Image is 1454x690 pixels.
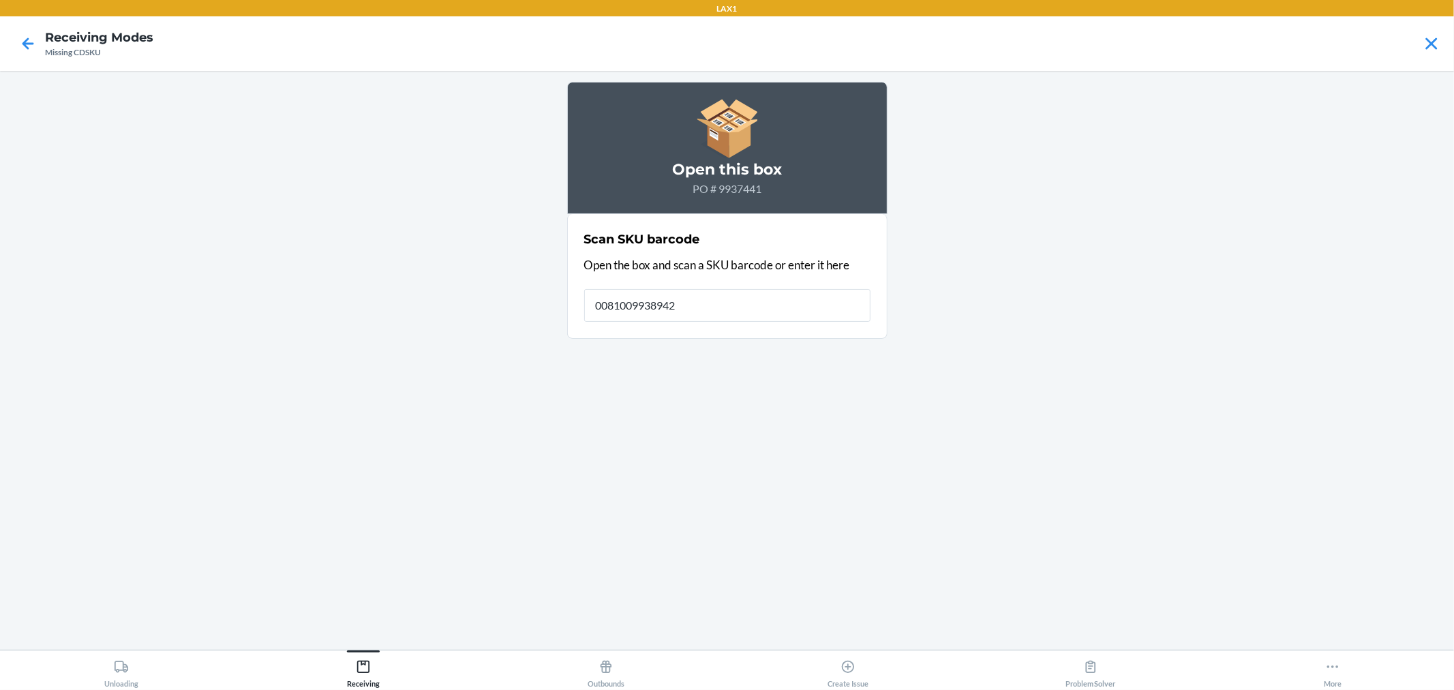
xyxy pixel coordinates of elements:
div: Unloading [104,654,138,688]
h2: Scan SKU barcode [584,230,700,248]
button: Create Issue [727,650,970,688]
p: LAX1 [717,3,738,15]
div: Outbounds [588,654,624,688]
h4: Receiving Modes [45,29,153,46]
input: Barcode [584,289,870,322]
h3: Open this box [584,159,870,181]
div: Create Issue [828,654,868,688]
div: Receiving [347,654,380,688]
button: Receiving [243,650,485,688]
div: Problem Solver [1065,654,1116,688]
div: More [1324,654,1342,688]
p: Open the box and scan a SKU barcode or enter it here [584,256,870,274]
p: PO # 9937441 [584,181,870,197]
button: Problem Solver [969,650,1212,688]
button: Outbounds [485,650,727,688]
div: Missing CDSKU [45,46,153,59]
